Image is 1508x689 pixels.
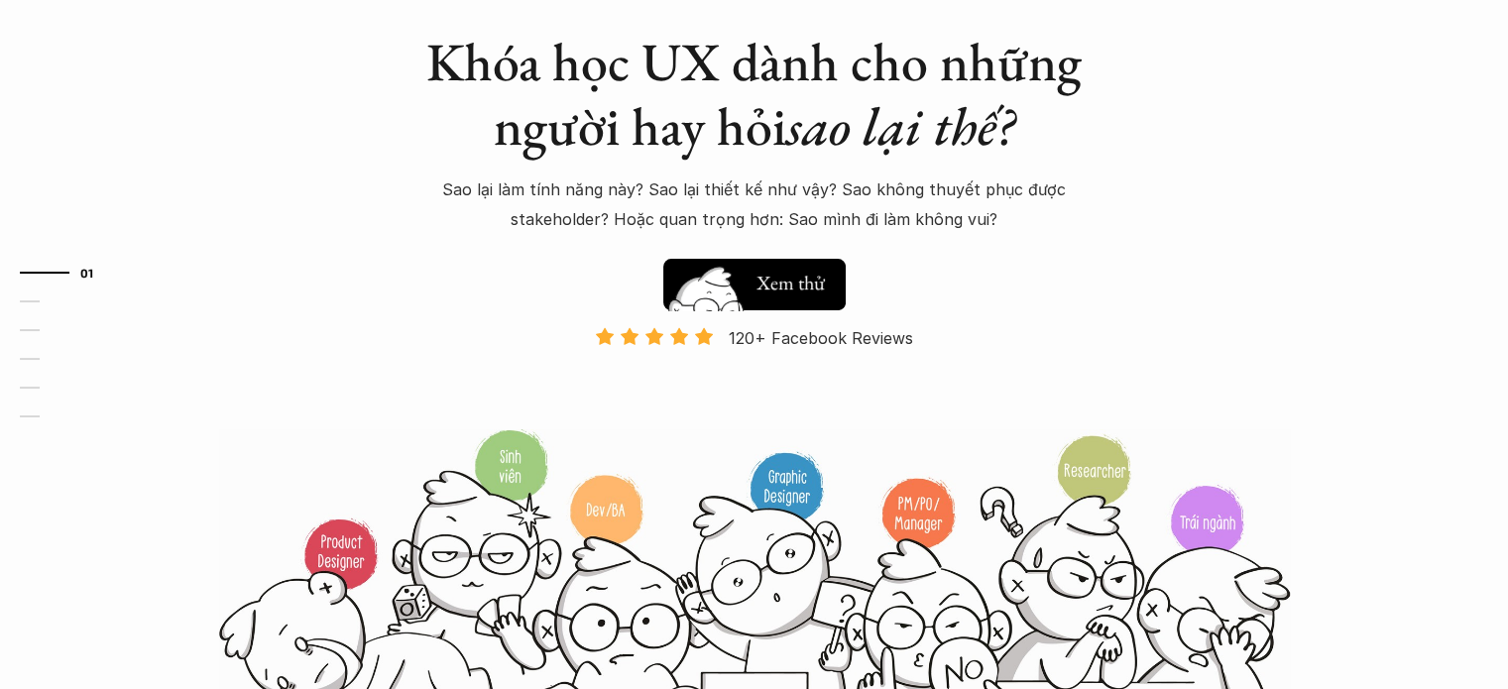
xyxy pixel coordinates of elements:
[729,323,913,353] p: 120+ Facebook Reviews
[786,91,1014,161] em: sao lại thế?
[756,269,825,296] h5: Xem thử
[663,249,846,310] a: Xem thử
[417,174,1092,235] p: Sao lại làm tính năng này? Sao lại thiết kế như vậy? Sao không thuyết phục được stakeholder? Hoặc...
[663,259,846,310] button: Xem thử
[578,326,931,426] a: 120+ Facebook Reviews
[80,266,94,280] strong: 01
[20,261,114,285] a: 01
[407,30,1102,159] h1: Khóa học UX dành cho những người hay hỏi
